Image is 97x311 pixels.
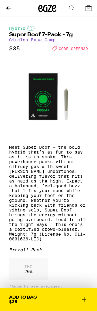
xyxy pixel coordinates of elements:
p: *Amounts are averages, individual items may vary. [9,284,88,292]
div: Hybrid [9,26,88,31]
p: $35 [9,45,20,52]
span: $35 [9,299,17,304]
img: Circles Base Camp - Super Boof 7-Pack - 7g [9,57,88,136]
div: Add To Bag [9,295,37,300]
div: Preroll Pack [9,247,88,252]
span: CODE GREEN30 [59,47,88,51]
p: Meet Super Boof — the bold hybrid that’s as fun to say as it is to smoke. This powerhouse packs v... [9,145,88,241]
a: Circles Base Camp [9,37,55,42]
p: THC [24,264,32,269]
img: hybridColor.svg [27,26,35,31]
h1: Super Boof 7-Pack - 7g [9,32,88,37]
div: 20 % [9,258,48,280]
